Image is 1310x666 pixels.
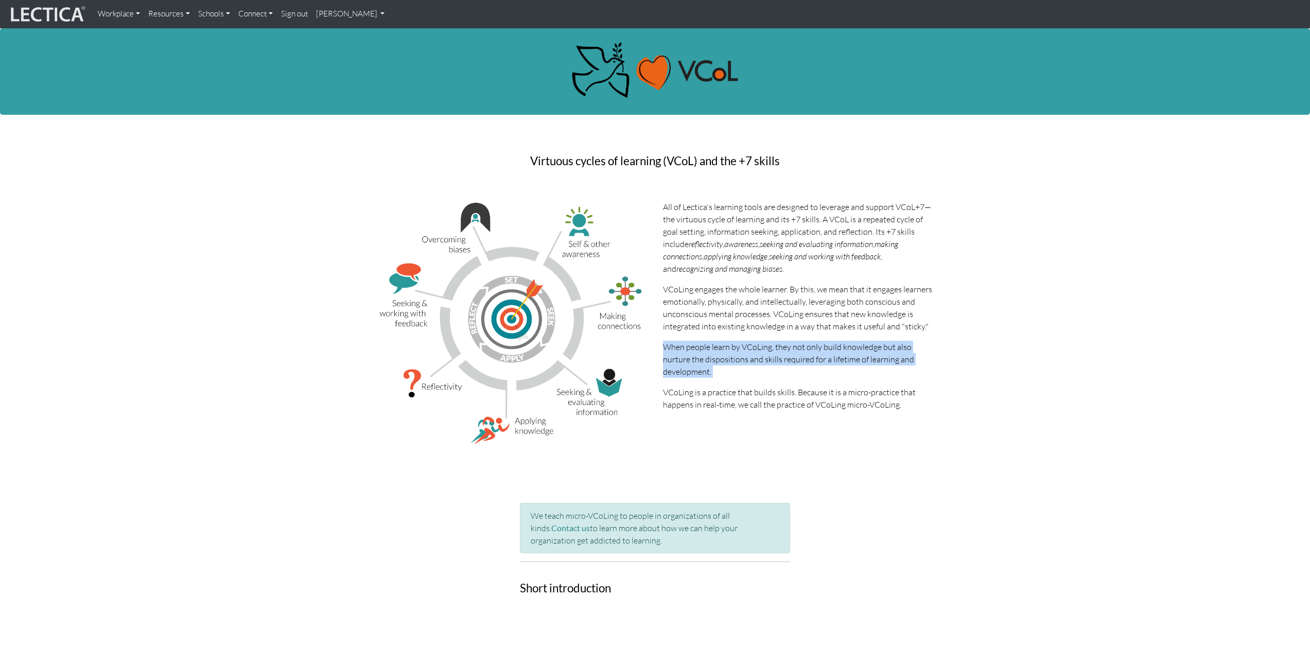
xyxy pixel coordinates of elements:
i: seeking and evaluating information [760,239,873,249]
img: lecticalive [8,5,85,24]
a: Schools [194,4,234,24]
a: Sign out [277,4,312,24]
a: Workplace [94,4,144,24]
i: reflectivity [689,239,723,249]
div: We teach micro-VCoLing to people in organizations of all kinds. to learn more about how we can he... [520,503,790,553]
i: recognizing and managing biases [676,264,782,274]
h3: Virtuous cycles of learning (VCoL) and the +7 skills [520,155,790,168]
img: VCoL+7 illustration [377,201,648,446]
i: awareness [724,239,758,249]
p: All of Lectica's learning tools are designed to leverage and support VCoL+7—the virtuous cycle of... [663,201,933,275]
p: VCoLing is a practice that builds skills. Because it is a micro-practice that happens in real-tim... [663,386,933,411]
a: Contact us [551,523,590,533]
p: VCoLing engages the whole learner. By this, we mean that it engages learners emotionally, physica... [663,283,933,332]
i: seeking and working with feedback [769,251,881,261]
i: applying knowledge [704,251,767,261]
a: Resources [144,4,194,24]
p: When people learn by VCoLing, they not only build knowledge but also nurture the dispositions and... [663,341,933,378]
h3: Short introduction [520,582,790,595]
a: [PERSON_NAME] [312,4,389,24]
a: Connect [234,4,277,24]
i: making connections [663,239,898,261]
